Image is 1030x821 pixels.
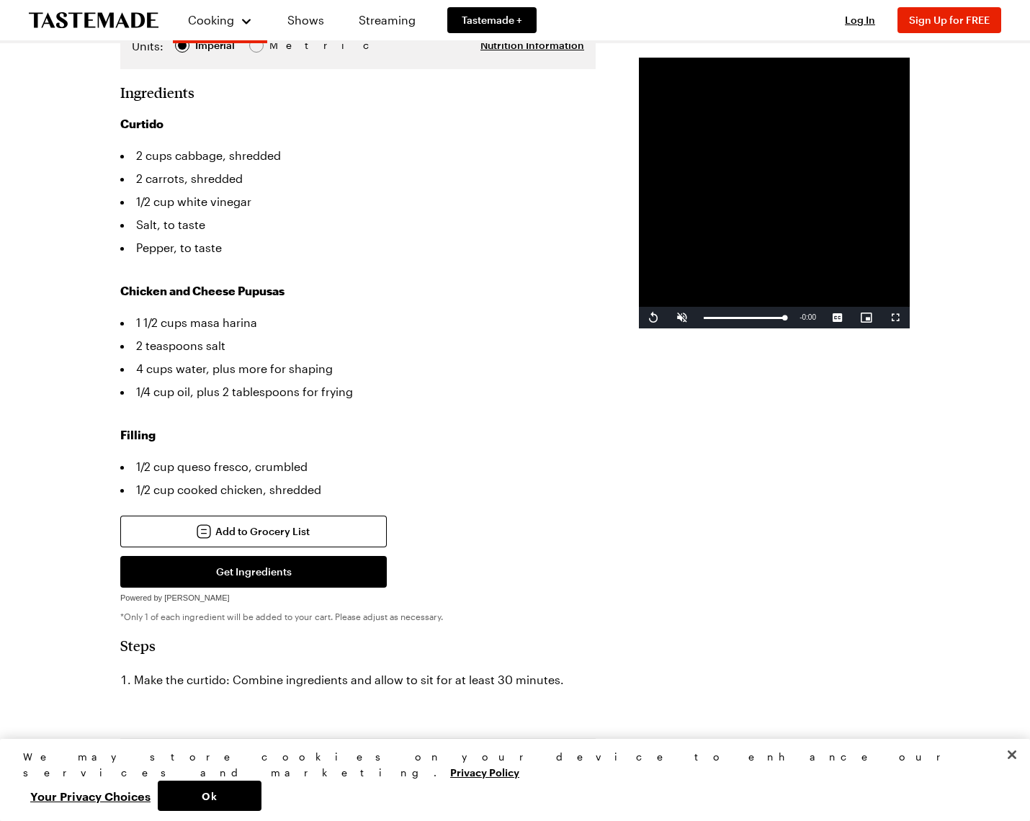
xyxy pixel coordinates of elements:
button: Unmute [668,307,697,328]
div: Privacy [23,749,995,811]
span: Powered by [PERSON_NAME] [120,593,230,602]
li: 4 cups water, plus more for shaping [120,357,596,380]
li: 1/4 cup oil, plus 2 tablespoons for frying [120,380,596,403]
h2: Steps [120,637,596,654]
button: Captions [823,307,852,328]
button: Replay [639,307,668,328]
li: 1/2 cup queso fresco, crumbled [120,455,596,478]
div: Imperial [195,37,235,53]
div: Imperial Metric [132,37,300,58]
p: *Only 1 of each ingredient will be added to your cart. Please adjust as necessary. [120,611,596,622]
span: Log In [845,14,875,26]
div: Metric [269,37,300,53]
li: 1 1/2 cups masa harina [120,311,596,334]
button: Sign Up for FREE [897,7,1001,33]
span: Sign Up for FREE [909,14,990,26]
div: We may store cookies on your device to enhance our services and marketing. [23,749,995,781]
li: 1/2 cup white vinegar [120,190,596,213]
button: Add to Grocery List [120,516,387,547]
li: Salt, to taste [120,213,596,236]
h2: Ingredients [120,84,194,101]
span: Add to Grocery List [215,524,310,539]
span: - [800,313,802,321]
li: 2 cups cabbage, shredded [120,144,596,167]
a: More information about your privacy, opens in a new tab [450,765,519,779]
li: 2 carrots, shredded [120,167,596,190]
button: Picture-in-Picture [852,307,881,328]
a: To Tastemade Home Page [29,12,158,29]
button: Cooking [187,6,253,35]
li: 1/2 cup cooked chicken, shredded [120,478,596,501]
h3: Chicken and Cheese Pupusas [120,282,596,300]
a: Powered by [PERSON_NAME] [120,589,230,603]
button: Get Ingredients [120,556,387,588]
span: 0:00 [802,313,816,321]
span: Tastemade + [462,13,522,27]
span: Imperial [195,37,236,53]
video-js: Video Player [639,58,910,328]
span: Cooking [188,13,234,27]
a: Tastemade + [447,7,537,33]
button: Nutrition Information [480,38,584,53]
button: Close [996,739,1028,771]
span: Metric [269,37,301,53]
h3: Filling [120,426,596,444]
button: Log In [831,13,889,27]
h3: Curtido [120,115,596,133]
button: Fullscreen [881,307,910,328]
button: Your Privacy Choices [23,781,158,811]
label: Units: [132,37,164,55]
button: Ok [158,781,261,811]
li: 2 teaspoons salt [120,334,596,357]
li: Make the curtido: Combine ingredients and allow to sit for at least 30 minutes. [120,668,596,691]
div: Progress Bar [704,317,785,319]
li: Pepper, to taste [120,236,596,259]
